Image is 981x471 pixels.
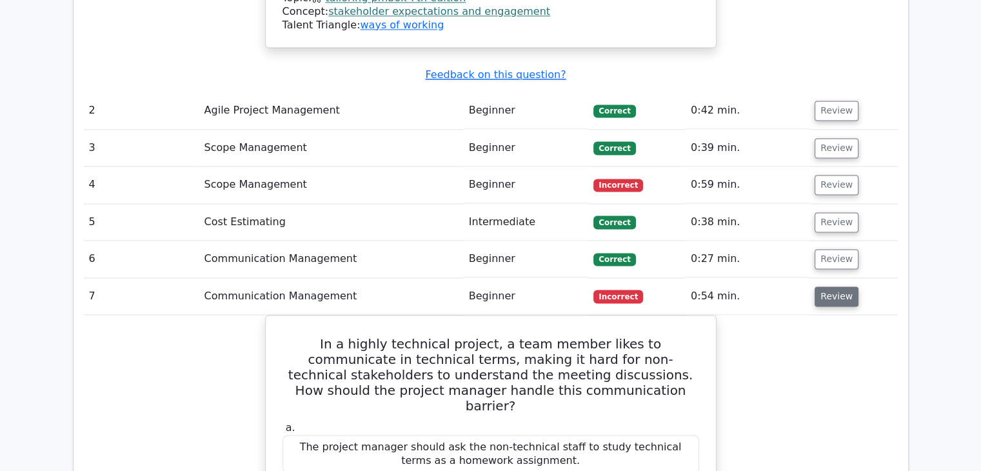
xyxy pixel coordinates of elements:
[815,212,858,232] button: Review
[84,278,199,315] td: 7
[686,278,809,315] td: 0:54 min.
[84,204,199,241] td: 5
[464,278,589,315] td: Beginner
[199,204,464,241] td: Cost Estimating
[464,204,589,241] td: Intermediate
[686,92,809,129] td: 0:42 min.
[464,166,589,203] td: Beginner
[593,179,643,192] span: Incorrect
[84,241,199,277] td: 6
[815,249,858,269] button: Review
[464,92,589,129] td: Beginner
[686,204,809,241] td: 0:38 min.
[281,336,700,414] h5: In a highly technical project, a team member likes to communicate in technical terms, making it h...
[686,241,809,277] td: 0:27 min.
[84,92,199,129] td: 2
[199,92,464,129] td: Agile Project Management
[464,130,589,166] td: Beginner
[593,141,635,154] span: Correct
[84,166,199,203] td: 4
[686,130,809,166] td: 0:39 min.
[815,286,858,306] button: Review
[199,278,464,315] td: Communication Management
[815,175,858,195] button: Review
[815,101,858,121] button: Review
[593,290,643,303] span: Incorrect
[282,5,699,19] div: Concept:
[199,166,464,203] td: Scope Management
[593,215,635,228] span: Correct
[360,19,444,31] a: ways of working
[286,421,295,434] span: a.
[464,241,589,277] td: Beginner
[593,253,635,266] span: Correct
[686,166,809,203] td: 0:59 min.
[815,138,858,158] button: Review
[328,5,550,17] a: stakeholder expectations and engagement
[199,241,464,277] td: Communication Management
[199,130,464,166] td: Scope Management
[84,130,199,166] td: 3
[593,105,635,117] span: Correct
[425,68,566,81] a: Feedback on this question?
